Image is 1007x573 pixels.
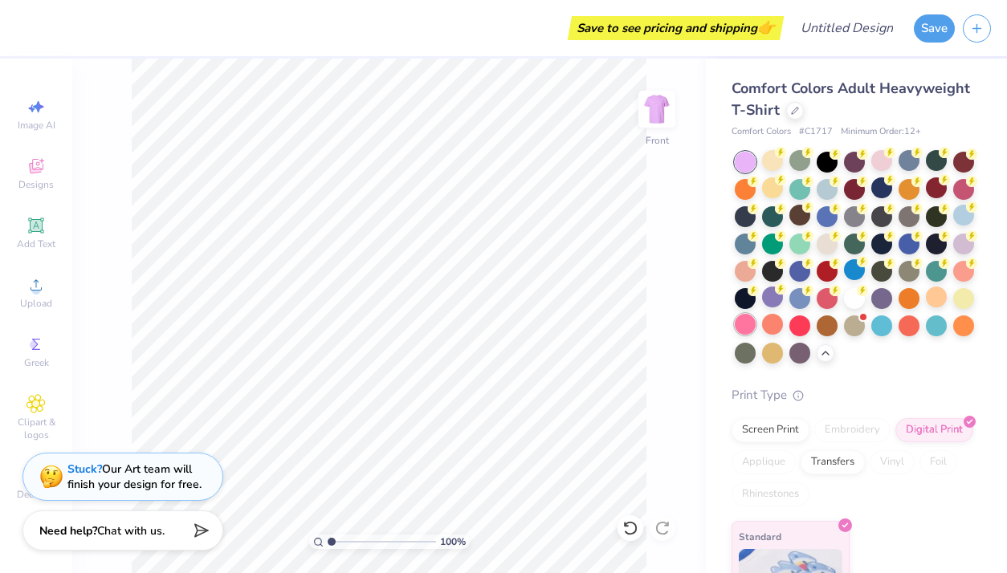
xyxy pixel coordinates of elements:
[67,461,102,477] strong: Stuck?
[17,488,55,501] span: Decorate
[919,450,957,474] div: Foil
[757,18,775,37] span: 👉
[24,356,49,369] span: Greek
[841,125,921,139] span: Minimum Order: 12 +
[572,16,780,40] div: Save to see pricing and shipping
[67,461,202,492] div: Our Art team will finish your design for free.
[97,523,165,538] span: Chat with us.
[641,93,673,125] img: Front
[17,238,55,250] span: Add Text
[440,534,466,549] span: 100 %
[732,79,970,120] span: Comfort Colors Adult Heavyweight T-Shirt
[814,418,891,442] div: Embroidery
[739,528,781,545] span: Standard
[788,12,906,44] input: Untitled Design
[20,297,52,310] span: Upload
[799,125,833,139] span: # C1717
[646,133,669,148] div: Front
[732,125,791,139] span: Comfort Colors
[18,119,55,132] span: Image AI
[8,416,64,441] span: Clipart & logos
[39,523,97,538] strong: Need help?
[801,450,865,474] div: Transfers
[914,14,955,43] button: Save
[732,386,975,404] div: Print Type
[732,450,796,474] div: Applique
[732,418,809,442] div: Screen Print
[870,450,915,474] div: Vinyl
[732,482,809,506] div: Rhinestones
[895,418,973,442] div: Digital Print
[18,178,54,191] span: Designs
